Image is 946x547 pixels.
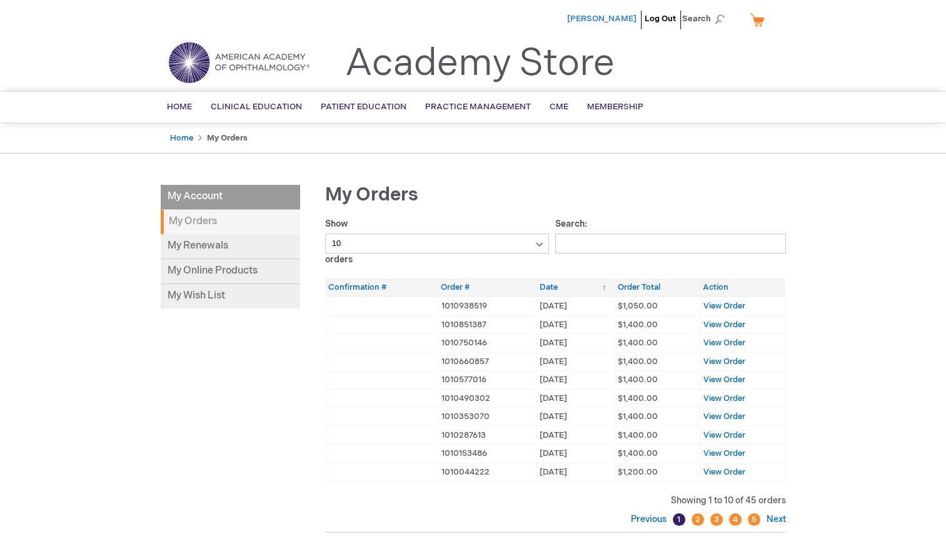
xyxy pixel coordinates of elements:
td: 1010287613 [438,426,536,445]
a: 4 [729,513,742,526]
th: Order Total: activate to sort column ascending [614,278,700,297]
td: [DATE] [536,371,615,390]
td: [DATE] [536,315,615,334]
td: 1010153486 [438,445,536,463]
td: [DATE] [536,297,615,315]
span: Patient Education [321,102,406,112]
a: View Order [703,301,745,311]
th: Order #: activate to sort column ascending [438,278,536,297]
span: My Orders [325,184,418,206]
td: [DATE] [536,352,615,371]
span: Home [167,102,192,112]
td: 1010660857 [438,352,536,371]
a: 2 [692,513,704,526]
span: Practice Management [425,102,531,112]
td: 1010750146 [438,334,536,353]
span: $1,050.00 [618,301,658,311]
span: $1,400.00 [618,411,658,421]
a: View Order [703,338,745,348]
td: [DATE] [536,334,615,353]
td: [DATE] [536,445,615,463]
a: 5 [748,513,760,526]
td: [DATE] [536,426,615,445]
a: View Order [703,375,745,385]
span: CME [550,102,568,112]
span: $1,400.00 [618,338,658,348]
td: 1010353070 [438,408,536,426]
select: Showorders [325,234,550,254]
span: Search [682,6,730,31]
td: 1010490302 [438,389,536,408]
a: Log Out [645,14,676,24]
span: $1,200.00 [618,467,658,477]
a: View Order [703,448,745,458]
span: $1,400.00 [618,320,658,330]
a: 1 [673,513,685,526]
a: Next [763,514,786,525]
a: 3 [710,513,723,526]
a: [PERSON_NAME] [567,14,637,24]
label: Search: [555,219,786,249]
td: 1010577016 [438,371,536,390]
div: Showing 1 to 10 of 45 orders [325,495,786,507]
input: Search: [555,234,786,254]
td: [DATE] [536,463,615,482]
a: View Order [703,411,745,421]
span: $1,400.00 [618,430,658,440]
a: My Wish List [161,284,300,308]
a: My Online Products [161,259,300,284]
strong: My Orders [161,210,300,234]
a: View Order [703,393,745,403]
a: Previous [631,514,670,525]
th: Confirmation #: activate to sort column ascending [325,278,438,297]
td: 1010851387 [438,315,536,334]
span: $1,400.00 [618,357,658,367]
a: View Order [703,467,745,477]
a: Home [170,133,193,143]
span: Clinical Education [211,102,302,112]
a: View Order [703,357,745,367]
span: $1,400.00 [618,393,658,403]
a: My Renewals [161,234,300,259]
strong: My Orders [207,133,248,143]
a: View Order [703,320,745,330]
label: Show orders [325,219,550,265]
td: 1010938519 [438,297,536,315]
a: Academy Store [345,41,615,86]
th: Action: activate to sort column ascending [700,278,785,297]
span: $1,400.00 [618,375,658,385]
a: View Order [703,430,745,440]
td: [DATE] [536,389,615,408]
td: 1010044222 [438,463,536,482]
th: Date: activate to sort column ascending [536,278,615,297]
span: Membership [587,102,643,112]
td: [DATE] [536,408,615,426]
span: $1,400.00 [618,448,658,458]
